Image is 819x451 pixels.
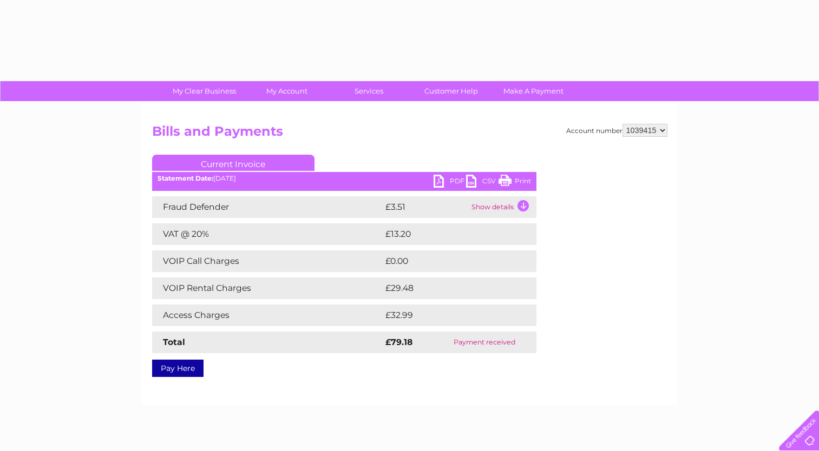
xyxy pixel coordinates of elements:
[152,175,536,182] div: [DATE]
[158,174,213,182] b: Statement Date:
[152,360,204,377] a: Pay Here
[242,81,331,101] a: My Account
[499,175,531,190] a: Print
[152,250,383,272] td: VOIP Call Charges
[466,175,499,190] a: CSV
[383,250,512,272] td: £0.00
[407,81,496,101] a: Customer Help
[383,304,515,326] td: £32.99
[152,304,383,326] td: Access Charges
[383,223,514,245] td: £13.20
[434,175,466,190] a: PDF
[152,155,315,171] a: Current Invoice
[469,196,536,218] td: Show details
[566,124,667,137] div: Account number
[383,196,469,218] td: £3.51
[152,277,383,299] td: VOIP Rental Charges
[433,331,536,353] td: Payment received
[152,124,667,144] h2: Bills and Payments
[152,196,383,218] td: Fraud Defender
[489,81,578,101] a: Make A Payment
[383,277,515,299] td: £29.48
[163,337,185,347] strong: Total
[324,81,414,101] a: Services
[385,337,412,347] strong: £79.18
[160,81,249,101] a: My Clear Business
[152,223,383,245] td: VAT @ 20%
